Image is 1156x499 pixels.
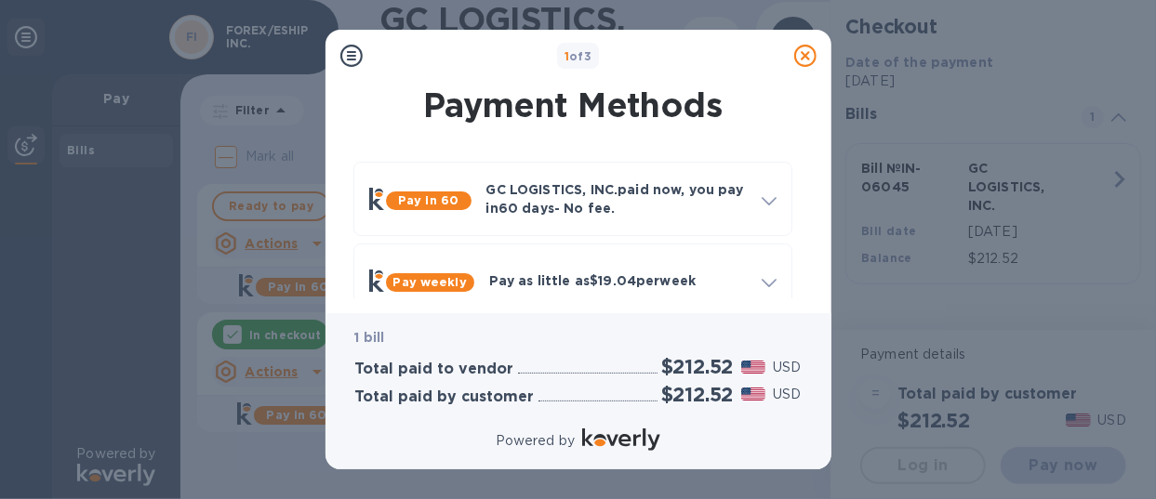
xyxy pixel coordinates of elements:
img: USD [741,361,766,374]
p: Powered by [496,431,575,451]
p: USD [773,385,801,404]
p: GC LOGISTICS, INC. paid now, you pay in 60 days - No fee. [486,180,747,217]
h3: Total paid to vendor [355,361,514,378]
b: Pay in 60 [398,193,458,207]
b: 1 bill [355,330,385,345]
h2: $212.52 [661,383,734,406]
p: Pay as little as $19.04 per week [489,271,747,290]
img: Logo [582,428,660,451]
h3: Total paid by customer [355,388,535,406]
h1: Payment Methods [350,85,796,125]
h2: $212.52 [661,355,734,378]
b: of 3 [565,49,592,63]
b: Pay weekly [393,275,467,289]
img: USD [741,387,766,401]
span: 1 [565,49,569,63]
p: USD [773,358,801,377]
